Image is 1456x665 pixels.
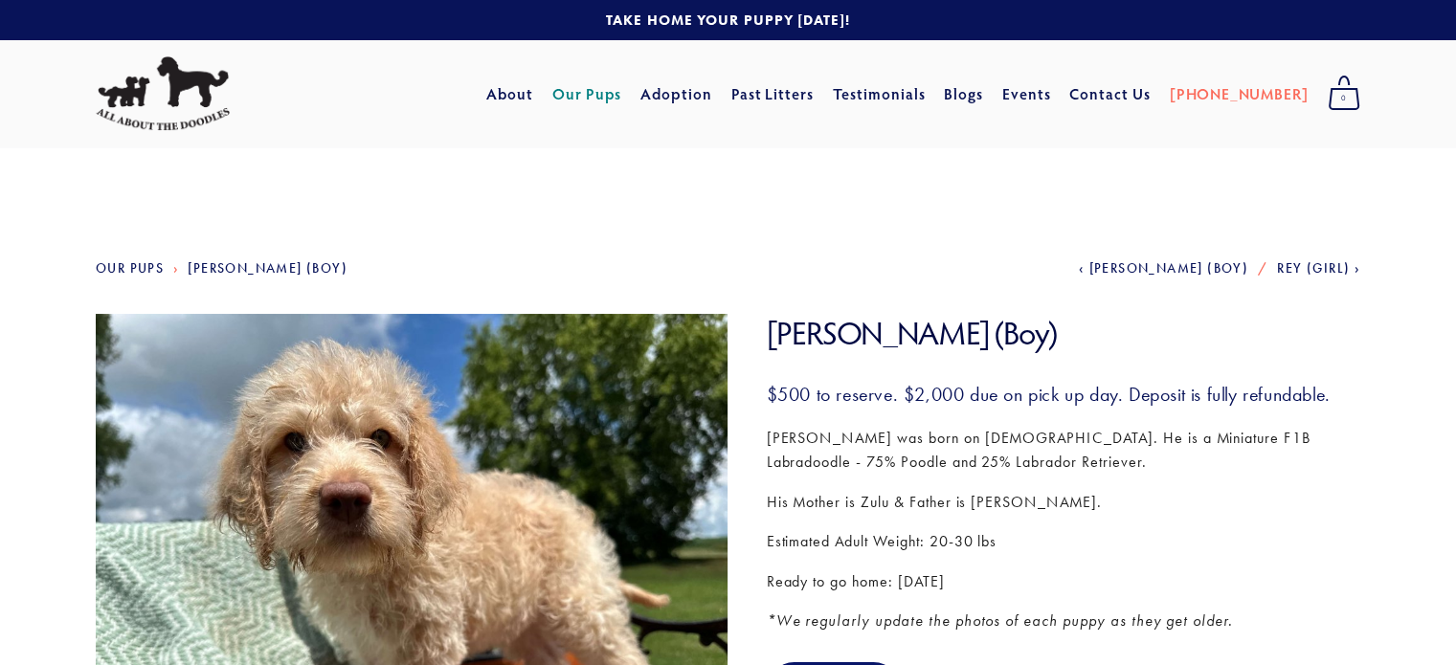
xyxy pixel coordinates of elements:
a: [PERSON_NAME] (Boy) [1079,260,1248,277]
a: 0 items in cart [1318,70,1370,118]
p: His Mother is Zulu & Father is [PERSON_NAME]. [767,490,1361,515]
a: Blogs [944,77,983,111]
p: Ready to go home: [DATE] [767,569,1361,594]
h3: $500 to reserve. $2,000 due on pick up day. Deposit is fully refundable. [767,382,1361,407]
img: All About The Doodles [96,56,230,131]
a: Adoption [640,77,712,111]
a: Past Litters [731,83,815,103]
span: 0 [1328,86,1360,111]
p: [PERSON_NAME] was born on [DEMOGRAPHIC_DATA]. He is a Miniature F1B Labradoodle - 75% Poodle and ... [767,426,1361,475]
em: *We regularly update the photos of each puppy as they get older. [767,611,1233,630]
a: About [486,77,533,111]
a: Testimonials [833,77,926,111]
p: Estimated Adult Weight: 20-30 lbs [767,529,1361,554]
a: [PHONE_NUMBER] [1170,77,1309,111]
a: Rey (Girl) [1277,260,1360,277]
a: Contact Us [1069,77,1151,111]
span: Rey (Girl) [1277,260,1350,277]
a: Events [1002,77,1051,111]
a: Our Pups [552,77,622,111]
a: Our Pups [96,260,164,277]
a: [PERSON_NAME] (Boy) [188,260,347,277]
span: [PERSON_NAME] (Boy) [1088,260,1248,277]
h1: [PERSON_NAME] (Boy) [767,314,1361,353]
